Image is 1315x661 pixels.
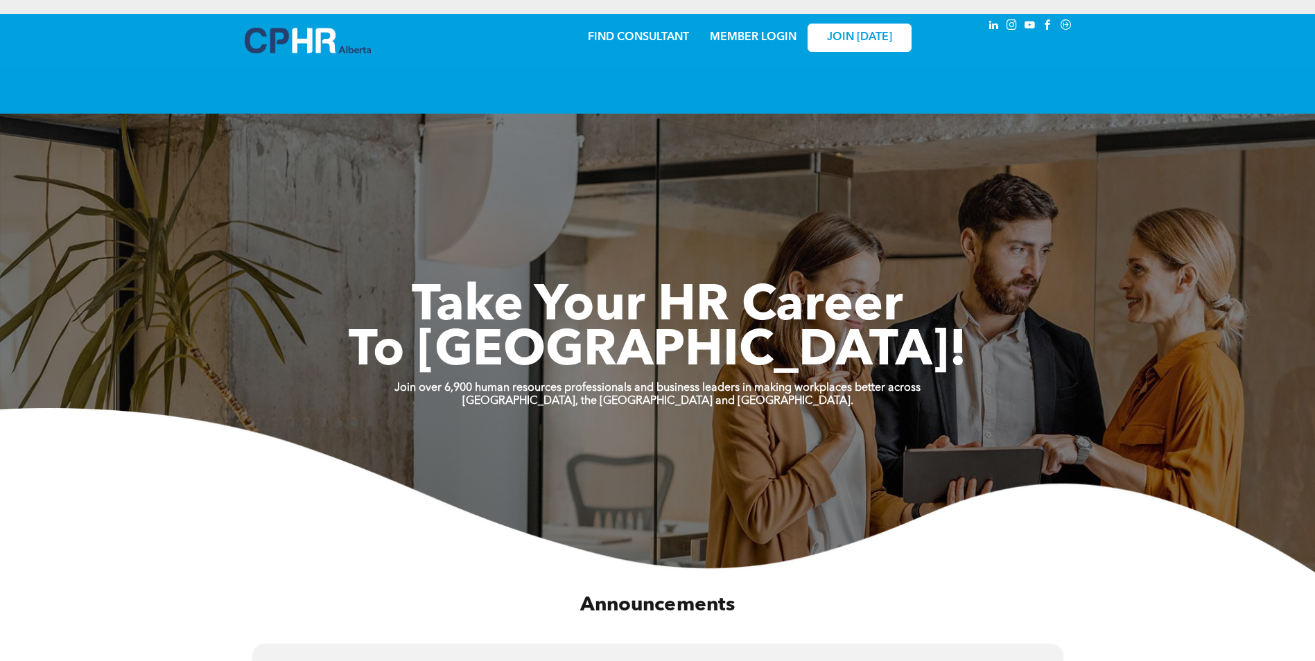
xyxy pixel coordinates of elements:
[1059,17,1074,36] a: Social network
[1040,17,1056,36] a: facebook
[245,28,371,53] img: A blue and white logo for cp alberta
[394,382,921,394] strong: Join over 6,900 human resources professionals and business leaders in making workplaces better ac...
[412,282,903,332] span: Take Your HR Career
[808,24,912,52] a: JOIN [DATE]
[1004,17,1020,36] a: instagram
[580,594,735,615] span: Announcements
[588,32,689,43] a: FIND CONSULTANT
[1022,17,1038,36] a: youtube
[349,327,967,377] span: To [GEOGRAPHIC_DATA]!
[462,396,853,407] strong: [GEOGRAPHIC_DATA], the [GEOGRAPHIC_DATA] and [GEOGRAPHIC_DATA].
[710,32,796,43] a: MEMBER LOGIN
[827,31,892,44] span: JOIN [DATE]
[986,17,1002,36] a: linkedin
